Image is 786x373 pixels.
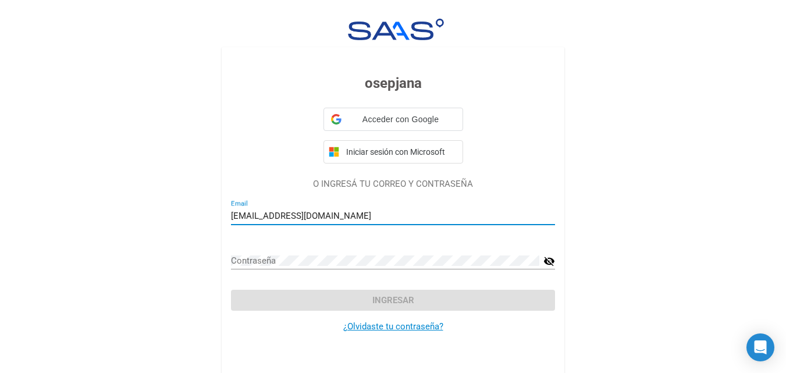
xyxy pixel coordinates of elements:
[323,140,463,164] button: Iniciar sesión con Microsoft
[231,290,555,311] button: Ingresar
[231,177,555,191] p: O INGRESÁ TU CORREO Y CONTRASEÑA
[543,254,555,268] mat-icon: visibility_off
[323,108,463,131] div: Acceder con Google
[231,73,555,94] h3: osepjana
[746,333,774,361] div: Open Intercom Messenger
[372,295,414,305] span: Ingresar
[344,147,458,157] span: Iniciar sesión con Microsoft
[343,321,443,332] a: ¿Olvidaste tu contraseña?
[346,113,456,126] span: Acceder con Google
